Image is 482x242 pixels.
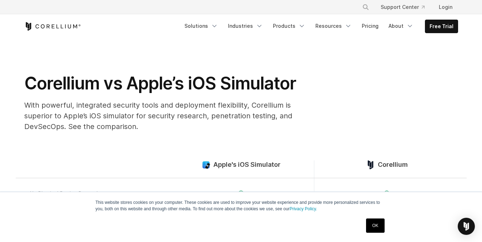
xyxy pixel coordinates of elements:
[24,73,310,94] h1: Corellium vs Apple’s iOS Simulator
[96,199,387,212] p: This website stores cookies on your computer. These cookies are used to improve your website expe...
[458,218,475,235] div: Open Intercom Messenger
[180,20,458,33] div: Navigation Menu
[224,20,267,32] a: Industries
[384,20,418,32] a: About
[24,100,310,132] p: With powerful, integrated security tools and deployment flexibility, Corellium is superior to App...
[384,190,390,196] img: Checkmark
[238,190,244,196] img: Checkmark
[180,20,222,32] a: Solutions
[366,218,384,233] a: OK
[290,206,317,211] a: Privacy Policy.
[213,161,280,169] span: Apple's iOS Simulator
[24,22,81,31] a: Corellium Home
[357,20,383,32] a: Pricing
[425,20,458,33] a: Free Trial
[202,160,210,169] img: compare_ios-simulator--large
[375,1,430,14] a: Support Center
[378,161,408,169] span: Corellium
[433,1,458,14] a: Login
[30,190,110,197] span: No Physical Device Dependency
[311,20,356,32] a: Resources
[354,1,458,14] div: Navigation Menu
[359,1,372,14] button: Search
[269,20,310,32] a: Products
